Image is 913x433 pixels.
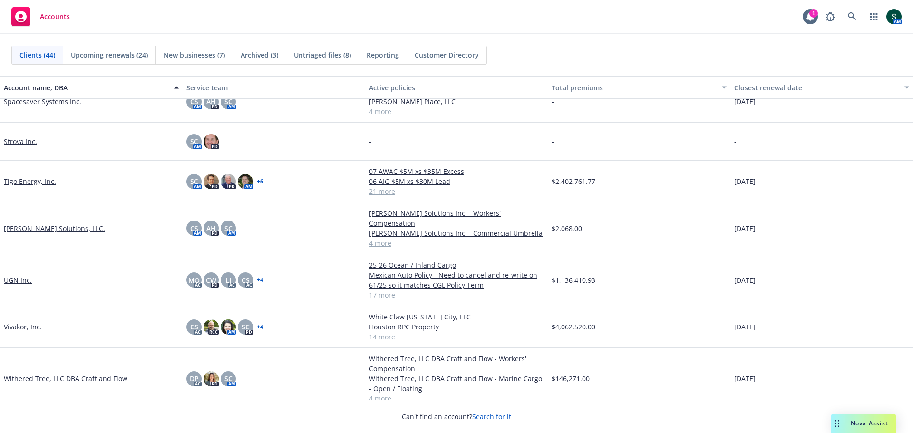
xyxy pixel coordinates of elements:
span: SC [224,96,233,106]
span: Accounts [40,13,70,20]
button: Closest renewal date [730,76,913,99]
span: - [734,136,737,146]
span: [DATE] [734,223,756,233]
a: Houston RPC Property [369,322,544,332]
span: SC [190,176,198,186]
span: [DATE] [734,322,756,332]
span: [DATE] [734,374,756,384]
span: [DATE] [734,275,756,285]
a: 06 AIG $5M xs $30M Lead [369,176,544,186]
span: AH [206,223,216,233]
button: Active policies [365,76,548,99]
a: 14 more [369,332,544,342]
a: 21 more [369,186,544,196]
span: Archived (3) [241,50,278,60]
a: 25-26 Ocean / Inland Cargo [369,260,544,270]
div: Account name, DBA [4,83,168,93]
span: $1,136,410.93 [552,275,595,285]
span: - [369,136,371,146]
span: CS [242,275,250,285]
span: CW [206,275,216,285]
span: Clients (44) [19,50,55,60]
span: MQ [188,275,200,285]
span: Reporting [367,50,399,60]
span: [DATE] [734,176,756,186]
span: Can't find an account? [402,412,511,422]
a: 07 AWAC $5M xs $35M Excess [369,166,544,176]
button: Nova Assist [831,414,896,433]
div: Drag to move [831,414,843,433]
a: Search for it [472,412,511,421]
span: SC [224,223,233,233]
span: - [552,136,554,146]
span: CS [190,96,198,106]
img: photo [204,174,219,189]
span: [DATE] [734,96,756,106]
a: 4 more [369,238,544,248]
button: Total premiums [548,76,730,99]
span: SC [224,374,233,384]
a: Accounts [8,3,74,30]
div: Closest renewal date [734,83,899,93]
a: [PERSON_NAME] Place, LLC [369,96,544,106]
span: $4,062,520.00 [552,322,595,332]
span: Nova Assist [851,419,888,427]
span: Customer Directory [415,50,479,60]
a: 4 more [369,394,544,404]
img: photo [204,319,219,335]
a: Vivakor, Inc. [4,322,42,332]
span: CS [190,322,198,332]
a: UGN Inc. [4,275,32,285]
a: Spacesaver Systems Inc. [4,96,81,106]
span: AH [206,96,216,106]
a: Mexican Auto Policy - Need to cancel and re-write on 61/25 so it matches CGL Policy Term [369,270,544,290]
img: photo [204,134,219,149]
a: 4 more [369,106,544,116]
button: Service team [183,76,365,99]
span: CS [190,223,198,233]
a: Strova Inc. [4,136,37,146]
div: Total premiums [552,83,716,93]
a: Search [843,7,862,26]
span: Upcoming renewals (24) [71,50,148,60]
span: Untriaged files (8) [294,50,351,60]
a: Report a Bug [821,7,840,26]
img: photo [221,319,236,335]
span: - [552,96,554,106]
span: $2,068.00 [552,223,582,233]
a: + 4 [257,324,263,330]
span: $146,271.00 [552,374,590,384]
div: Service team [186,83,361,93]
img: photo [886,9,902,24]
a: [PERSON_NAME] Solutions, LLC. [4,223,105,233]
a: Tigo Energy, Inc. [4,176,56,186]
a: Withered Tree, LLC DBA Craft and Flow - Marine Cargo - Open / Floating [369,374,544,394]
div: 1 [809,9,818,18]
div: Active policies [369,83,544,93]
a: White Claw [US_STATE] City, LLC [369,312,544,322]
span: SC [242,322,250,332]
img: photo [204,371,219,386]
img: photo [221,174,236,189]
a: Withered Tree, LLC DBA Craft and Flow - Workers' Compensation [369,354,544,374]
a: Switch app [864,7,884,26]
span: LI [225,275,231,285]
a: [PERSON_NAME] Solutions Inc. - Workers' Compensation [369,208,544,228]
span: New businesses (7) [164,50,225,60]
span: SC [190,136,198,146]
a: [PERSON_NAME] Solutions Inc. - Commercial Umbrella [369,228,544,238]
img: photo [238,174,253,189]
a: + 6 [257,179,263,184]
a: 17 more [369,290,544,300]
a: Withered Tree, LLC DBA Craft and Flow [4,374,127,384]
span: $2,402,761.77 [552,176,595,186]
a: + 4 [257,277,263,283]
span: DP [190,374,199,384]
